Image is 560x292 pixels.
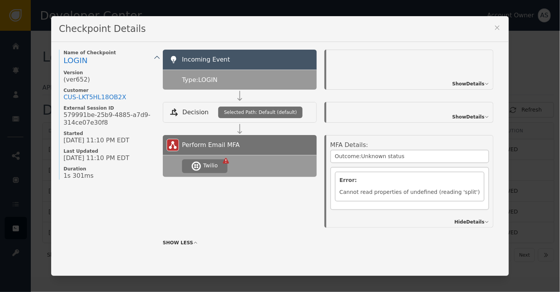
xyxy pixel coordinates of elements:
span: 579991be-25b9-4885-a7d9-314ce07e30f8 [64,111,155,127]
div: Error : [339,176,480,184]
span: Customer [64,87,155,93]
span: Last Updated [64,148,155,154]
div: Checkpoint Details [51,16,509,42]
span: Version [64,70,155,76]
span: Selected Path: Default (default) [224,109,297,116]
span: Show Details [452,113,485,120]
div: Twilio [203,162,218,170]
div: Cannot read properties of undefined (reading 'split') [339,188,480,197]
span: (ver 652 ) [64,76,90,83]
div: Outcome: Unknown status [330,150,489,163]
a: CUS-LKT5HL18OB2X [64,93,126,101]
span: Incoming Event [182,56,230,63]
a: LOGIN [64,56,155,66]
span: [DATE] 11:10 PM EDT [64,137,129,144]
span: [DATE] 11:10 PM EDT [64,154,129,162]
span: External Session ID [64,105,155,111]
span: Duration [64,166,155,172]
span: SHOW LESS [163,239,193,246]
span: 1s 301ms [64,172,94,180]
span: Decision [182,108,209,117]
span: Started [64,130,155,137]
span: Perform Email MFA [182,140,240,150]
div: CUS- LKT5HL18OB2X [64,93,126,101]
div: MFA Details: [330,140,489,150]
span: Show Details [452,80,485,87]
span: Hide Details [455,219,485,225]
span: LOGIN [64,56,88,65]
span: Name of Checkpoint [64,50,155,56]
span: Type: LOGIN [182,75,217,85]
